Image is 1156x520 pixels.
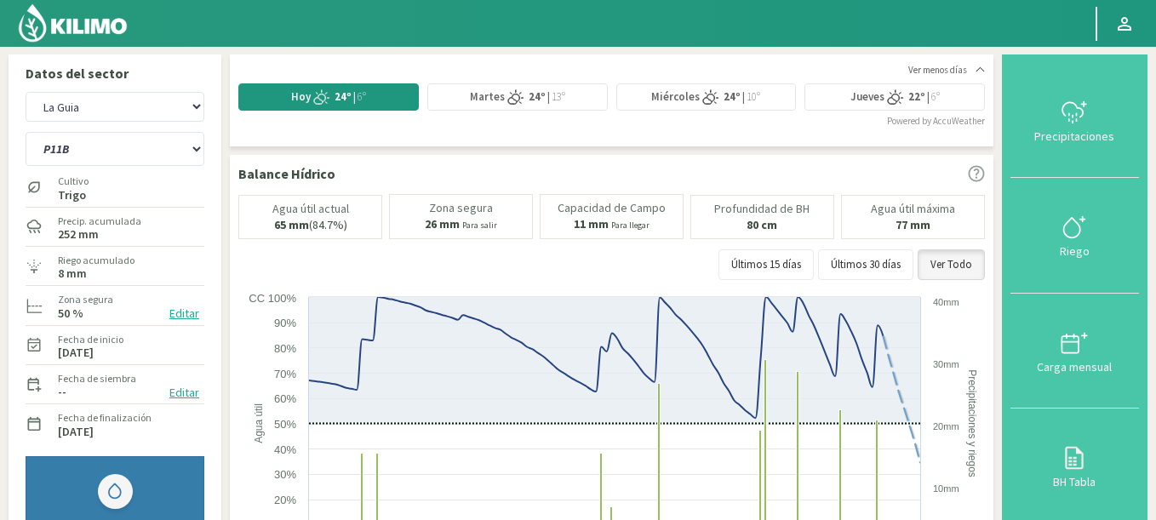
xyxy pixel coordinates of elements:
[470,89,505,105] span: Martes
[26,63,204,83] p: Datos del sector
[574,216,609,231] b: 11 mm
[1010,294,1139,409] button: Carga mensual
[908,63,967,77] span: Ver menos días
[58,268,87,279] label: 8 mm
[1016,130,1134,142] div: Precipitaciones
[274,392,296,405] text: 60%
[272,203,349,215] p: Agua útil actual
[558,202,666,214] p: Capacidad de Campo
[274,418,296,431] text: 50%
[529,89,546,104] strong: 24º
[818,249,913,280] button: Últimos 30 días
[58,332,123,347] label: Fecha de inicio
[238,163,335,184] p: Balance Hídrico
[58,174,89,189] label: Cultivo
[58,229,99,240] label: 252 mm
[871,203,955,215] p: Agua útil máxima
[747,217,777,232] b: 80 cm
[745,89,760,104] span: 10º
[918,249,985,280] button: Ver Todo
[462,220,497,231] small: Para salir
[58,347,94,358] label: [DATE]
[164,304,204,323] button: Editar
[550,89,565,104] span: 13º
[850,89,884,105] span: Jueves
[718,249,814,280] button: Últimos 15 días
[17,3,129,43] img: Kilimo
[274,494,296,506] text: 20%
[291,89,311,105] span: Hoy
[933,297,959,307] text: 40mm
[274,317,296,329] text: 90%
[58,253,134,268] label: Riego acumulado
[58,410,152,426] label: Fecha de finalización
[933,359,959,369] text: 30mm
[58,190,89,201] label: Trigo
[425,216,460,231] b: 26 mm
[274,368,296,380] text: 70%
[58,371,136,386] label: Fecha de siembra
[1016,245,1134,257] div: Riego
[933,421,959,431] text: 20mm
[724,89,741,104] strong: 24º
[274,342,296,355] text: 80%
[930,89,940,104] span: 6º
[896,217,930,232] b: 77 mm
[908,89,925,104] strong: 22º
[966,369,978,477] text: Precipitaciones y riegos
[249,292,296,305] text: CC 100%
[927,89,930,104] span: |
[933,483,959,494] text: 10mm
[1016,361,1134,373] div: Carga mensual
[547,89,550,104] span: |
[1010,63,1139,178] button: Precipitaciones
[1010,178,1139,293] button: Riego
[274,443,296,456] text: 40%
[742,89,745,104] span: |
[58,214,141,229] label: Precip. acumulada
[253,403,265,443] text: Agua útil
[274,217,309,232] b: 65 mm
[429,202,493,214] p: Zona segura
[611,220,650,231] small: Para llegar
[274,468,296,481] text: 30%
[58,308,83,319] label: 50 %
[164,383,204,403] button: Editar
[58,292,113,307] label: Zona segura
[1016,476,1134,488] div: BH Tabla
[356,89,366,104] span: 6º
[353,89,356,104] span: |
[887,114,985,129] div: Powered by AccuWeather
[58,386,66,397] label: --
[335,89,352,104] strong: 24º
[651,89,700,105] span: Miércoles
[274,219,347,231] p: (84.7%)
[714,203,810,215] p: Profundidad de BH
[58,426,94,437] label: [DATE]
